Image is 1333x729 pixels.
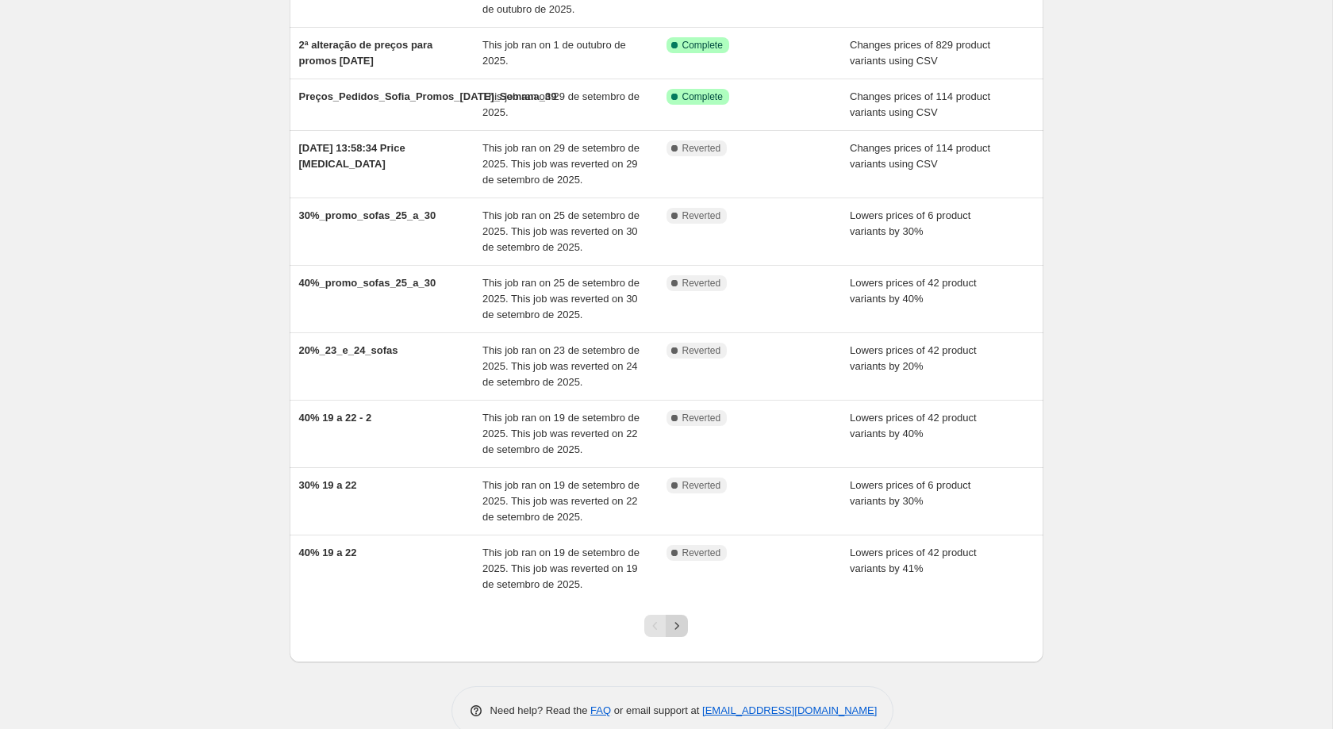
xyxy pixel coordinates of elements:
[682,547,721,559] span: Reverted
[299,39,433,67] span: 2ª alteração de preços para promos [DATE]
[682,277,721,290] span: Reverted
[682,142,721,155] span: Reverted
[299,412,372,424] span: 40% 19 a 22 - 2
[682,90,723,103] span: Complete
[850,412,977,439] span: Lowers prices of 42 product variants by 40%
[482,90,640,118] span: This job ran on 29 de setembro de 2025.
[482,547,640,590] span: This job ran on 19 de setembro de 2025. This job was reverted on 19 de setembro de 2025.
[299,547,357,558] span: 40% 19 a 22
[482,142,640,186] span: This job ran on 29 de setembro de 2025. This job was reverted on 29 de setembro de 2025.
[482,209,640,253] span: This job ran on 25 de setembro de 2025. This job was reverted on 30 de setembro de 2025.
[299,344,398,356] span: 20%_23_e_24_sofas
[299,479,357,491] span: 30% 19 a 22
[482,412,640,455] span: This job ran on 19 de setembro de 2025. This job was reverted on 22 de setembro de 2025.
[682,412,721,424] span: Reverted
[850,344,977,372] span: Lowers prices of 42 product variants by 20%
[299,90,557,102] span: Preços_Pedidos_Sofia_Promos_[DATE]_Semana_39
[850,479,970,507] span: Lowers prices of 6 product variants by 30%
[490,704,591,716] span: Need help? Read the
[299,209,436,221] span: 30%_promo_sofas_25_a_30
[850,39,990,67] span: Changes prices of 829 product variants using CSV
[482,344,640,388] span: This job ran on 23 de setembro de 2025. This job was reverted on 24 de setembro de 2025.
[850,142,990,170] span: Changes prices of 114 product variants using CSV
[850,90,990,118] span: Changes prices of 114 product variants using CSV
[850,277,977,305] span: Lowers prices of 42 product variants by 40%
[850,547,977,574] span: Lowers prices of 42 product variants by 41%
[682,344,721,357] span: Reverted
[666,615,688,637] button: Next
[299,142,405,170] span: [DATE] 13:58:34 Price [MEDICAL_DATA]
[702,704,877,716] a: [EMAIL_ADDRESS][DOMAIN_NAME]
[482,479,640,523] span: This job ran on 19 de setembro de 2025. This job was reverted on 22 de setembro de 2025.
[682,209,721,222] span: Reverted
[611,704,702,716] span: or email support at
[644,615,688,637] nav: Pagination
[590,704,611,716] a: FAQ
[682,479,721,492] span: Reverted
[482,277,640,320] span: This job ran on 25 de setembro de 2025. This job was reverted on 30 de setembro de 2025.
[682,39,723,52] span: Complete
[299,277,436,289] span: 40%_promo_sofas_25_a_30
[482,39,626,67] span: This job ran on 1 de outubro de 2025.
[850,209,970,237] span: Lowers prices of 6 product variants by 30%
